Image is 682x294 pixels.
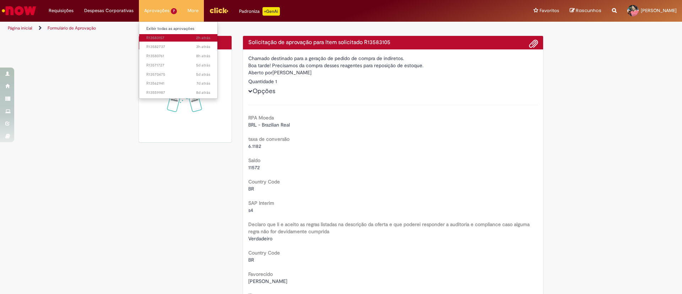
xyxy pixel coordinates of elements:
b: SAP Interim [248,200,274,206]
span: 7d atrás [196,81,210,86]
div: Padroniza [239,7,280,16]
span: [PERSON_NAME] [641,7,677,14]
b: Favorecido [248,271,273,277]
span: 5d atrás [196,72,210,77]
b: taxa de conversão [248,136,289,142]
p: +GenAi [262,7,280,16]
span: Requisições [49,7,74,14]
b: Declaro que li e aceito as regras listadas na descrição da oferta e que poderei responder a audit... [248,221,530,235]
span: 5d atrás [196,63,210,68]
span: Verdadeiro [248,235,272,242]
h4: Solicitação de aprovação para Item solicitado R13583105 [248,39,538,46]
div: Quantidade 1 [248,78,538,85]
span: [PERSON_NAME] [248,278,287,284]
span: R13559987 [146,90,210,96]
div: Chamado destinado para a geração de pedido de compra de indiretos. [248,55,538,62]
a: Exibir todas as aprovações [139,25,217,33]
span: s4 [248,207,253,213]
span: Favoritos [540,7,559,14]
a: Aberto R13562941 : [139,80,217,87]
img: ServiceNow [1,4,37,18]
b: Saldo [248,157,260,164]
span: 8h atrás [196,53,210,59]
span: R13580761 [146,53,210,59]
b: RPA Moeda [248,114,274,121]
a: Rascunhos [570,7,601,14]
span: R13582737 [146,44,210,50]
ul: Aprovações [139,21,218,99]
time: 30/09/2025 17:11:25 [196,35,210,41]
span: 7 [171,8,177,14]
span: R13571727 [146,63,210,68]
span: 2h atrás [196,35,210,41]
div: [PERSON_NAME] [248,69,538,78]
span: Aprovações [144,7,169,14]
a: Página inicial [8,25,32,31]
ul: Trilhas de página [5,22,449,35]
time: 30/09/2025 11:08:54 [196,53,210,59]
a: Aberto R13582737 : [139,43,217,51]
span: 8d atrás [196,90,210,95]
label: Aberto por [248,69,272,76]
span: BRL - Brazilian Real [248,122,290,128]
span: R13562941 [146,81,210,86]
a: Aberto R13559987 : [139,89,217,97]
a: Aberto R13571727 : [139,62,217,69]
span: BR [248,257,254,263]
span: Rascunhos [576,7,601,14]
span: 3h atrás [196,44,210,49]
span: BR [248,186,254,192]
span: R13583157 [146,35,210,41]
div: Boa tarde! Precisamos da compra desses reagentes para reposição de estoque. [248,62,538,69]
a: Aberto R13580761 : [139,52,217,60]
time: 26/09/2025 12:43:29 [196,72,210,77]
span: 6.1182 [248,143,261,149]
img: click_logo_yellow_360x200.png [209,5,228,16]
time: 23/09/2025 15:51:27 [196,90,210,95]
a: Aberto R13583157 : [139,34,217,42]
span: R13570475 [146,72,210,77]
span: 11572 [248,164,260,171]
time: 30/09/2025 16:17:21 [196,44,210,49]
span: Despesas Corporativas [84,7,134,14]
a: Aberto R13570475 : [139,71,217,79]
a: Formulário de Aprovação [48,25,96,31]
b: Country Code [248,250,280,256]
b: Country Code [248,178,280,185]
span: More [188,7,199,14]
time: 26/09/2025 16:45:12 [196,63,210,68]
time: 24/09/2025 13:07:25 [196,81,210,86]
